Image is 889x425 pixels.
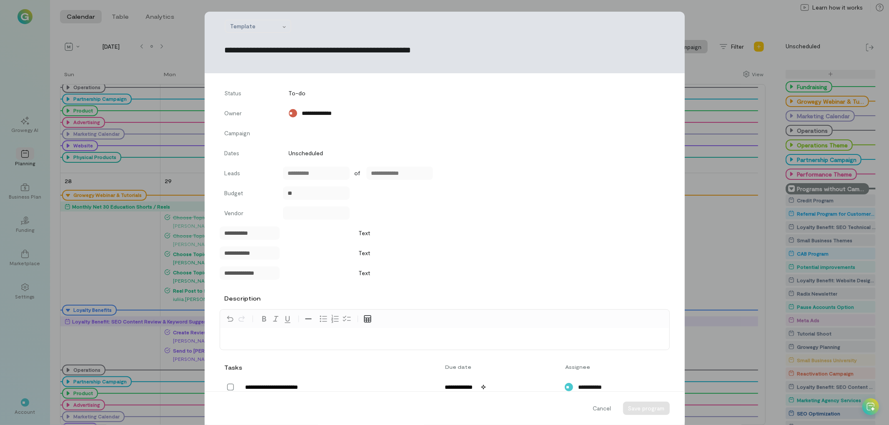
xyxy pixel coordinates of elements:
div: Due date [440,363,560,370]
label: Campaign [225,129,275,140]
label: Dates [225,149,275,157]
label: Owner [225,109,275,120]
div: editable markdown [220,328,669,350]
label: Description [225,294,261,303]
button: Save program [623,402,670,415]
span: Cancel [593,404,611,413]
span: Save program [628,405,665,412]
label: Status [225,89,275,100]
div: Tasks [225,363,240,372]
label: Leads [225,169,275,180]
label: Vendor [225,209,275,220]
div: Assignee [560,363,640,370]
span: of [355,169,361,177]
label: Budget [225,189,275,200]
